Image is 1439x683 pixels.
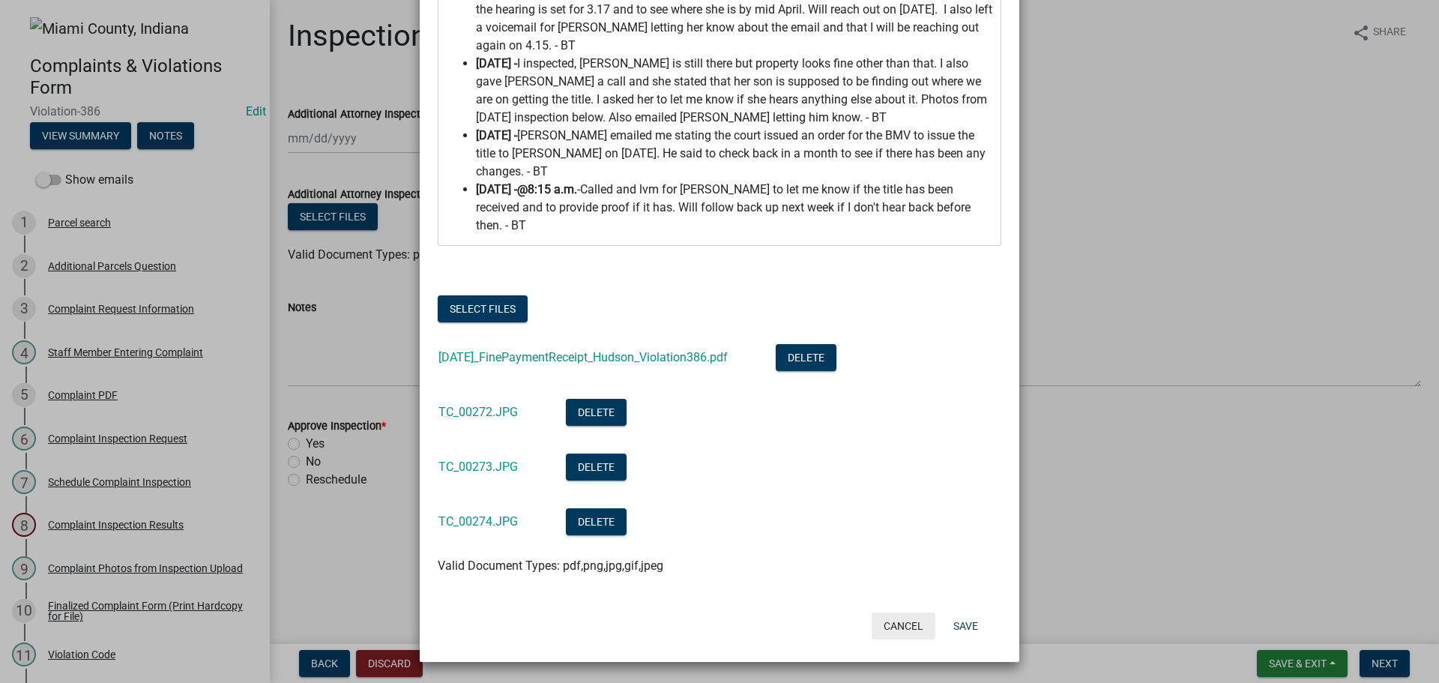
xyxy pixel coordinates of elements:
[476,56,517,70] strong: [DATE] -
[438,460,518,474] a: TC_00273.JPG
[872,613,935,640] button: Cancel
[941,613,990,640] button: Save
[566,406,627,421] wm-modal-confirm: Delete Document
[438,559,663,573] span: Valid Document Types: pdf,png,jpg,gif,jpeg
[438,350,728,364] a: [DATE]_FinePaymentReceipt_Hudson_Violation386.pdf
[438,514,518,529] a: TC_00274.JPG
[476,182,577,196] strong: [DATE] -@8:15 a.m.
[566,516,627,530] wm-modal-confirm: Delete Document
[476,181,994,235] span: -Called and lvm for [PERSON_NAME] to let me know if the title has been received and to provide pr...
[566,461,627,475] wm-modal-confirm: Delete Document
[566,454,627,481] button: Delete
[476,128,517,142] strong: [DATE] -
[476,55,994,127] span: I inspected, [PERSON_NAME] is still there but property looks fine other than that. I also gave [P...
[566,508,627,535] button: Delete
[776,344,836,371] button: Delete
[476,127,994,181] span: [PERSON_NAME] emailed me stating the court issued an order for the BMV to issue the title to [PER...
[776,352,836,366] wm-modal-confirm: Delete Document
[566,399,627,426] button: Delete
[438,295,528,322] button: Select files
[438,405,518,419] a: TC_00272.JPG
